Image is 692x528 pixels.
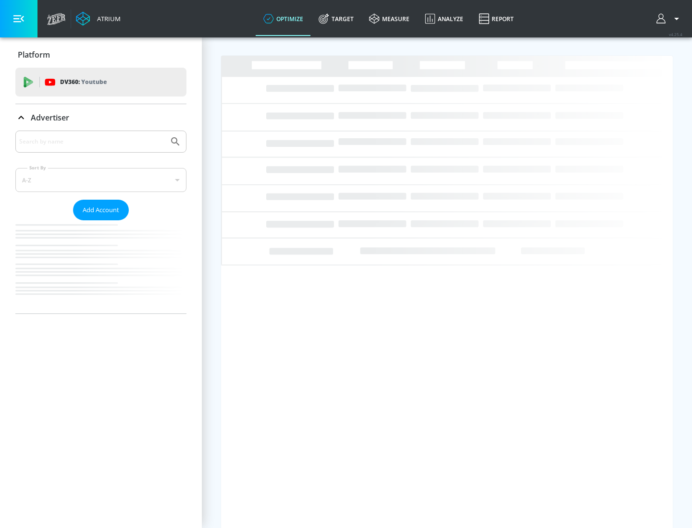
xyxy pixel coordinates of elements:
[15,68,186,96] div: DV360: Youtube
[15,41,186,68] div: Platform
[27,165,48,171] label: Sort By
[93,14,121,23] div: Atrium
[18,49,50,60] p: Platform
[15,220,186,313] nav: list of Advertiser
[60,77,107,87] p: DV360:
[81,77,107,87] p: Youtube
[669,32,682,37] span: v 4.25.4
[76,12,121,26] a: Atrium
[256,1,311,36] a: optimize
[417,1,471,36] a: Analyze
[83,204,119,216] span: Add Account
[361,1,417,36] a: measure
[15,168,186,192] div: A-Z
[19,135,165,148] input: Search by name
[311,1,361,36] a: Target
[73,200,129,220] button: Add Account
[471,1,521,36] a: Report
[15,131,186,313] div: Advertiser
[15,104,186,131] div: Advertiser
[31,112,69,123] p: Advertiser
